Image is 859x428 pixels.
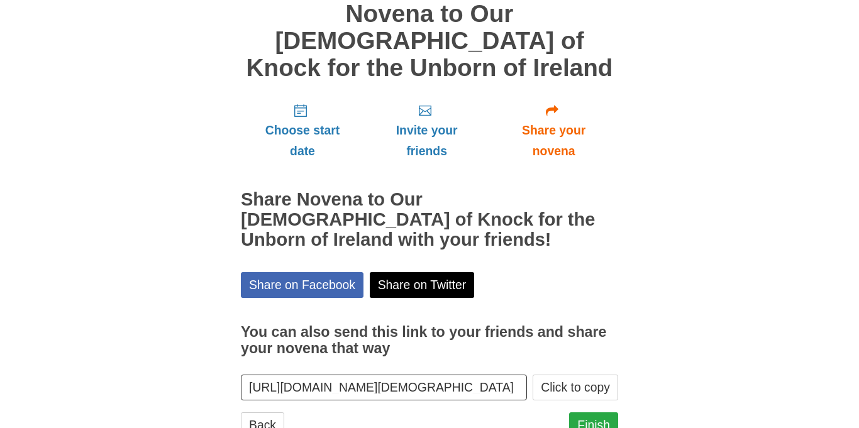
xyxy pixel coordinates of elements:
[241,94,364,168] a: Choose start date
[370,272,475,298] a: Share on Twitter
[241,272,363,298] a: Share on Facebook
[489,94,618,168] a: Share your novena
[241,324,618,356] h3: You can also send this link to your friends and share your novena that way
[377,120,477,162] span: Invite your friends
[253,120,352,162] span: Choose start date
[533,375,618,400] button: Click to copy
[241,190,618,250] h2: Share Novena to Our [DEMOGRAPHIC_DATA] of Knock for the Unborn of Ireland with your friends!
[364,94,489,168] a: Invite your friends
[241,1,618,81] h1: Novena to Our [DEMOGRAPHIC_DATA] of Knock for the Unborn of Ireland
[502,120,606,162] span: Share your novena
